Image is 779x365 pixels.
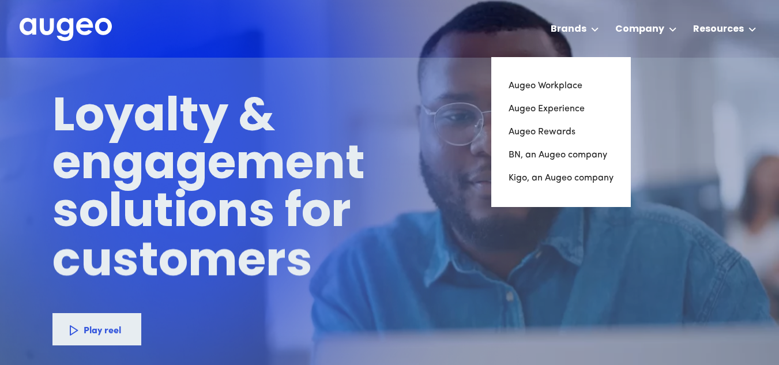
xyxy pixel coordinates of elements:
a: Augeo Rewards [509,121,614,144]
div: Brands [551,22,586,36]
a: BN, an Augeo company [509,144,614,167]
a: Augeo Workplace [509,74,614,97]
img: Augeo's full logo in white. [20,18,112,42]
div: Company [615,22,664,36]
a: Augeo Experience [509,97,614,121]
nav: Brands [491,57,631,207]
a: Kigo, an Augeo company [509,167,614,190]
div: Resources [693,22,744,36]
a: home [20,18,112,42]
